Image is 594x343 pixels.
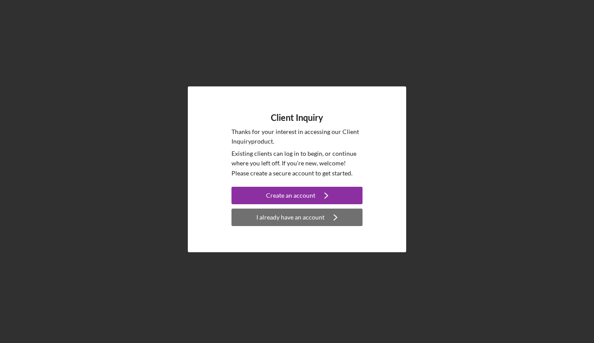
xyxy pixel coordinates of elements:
[231,187,363,204] button: Create an account
[231,187,363,206] a: Create an account
[231,149,363,178] p: Existing clients can log in to begin, or continue where you left off. If you're new, welcome! Ple...
[231,127,363,147] p: Thanks for your interest in accessing our Client Inquiry product.
[231,209,363,226] button: I already have an account
[266,187,315,204] div: Create an account
[256,209,325,226] div: I already have an account
[271,113,323,123] h4: Client Inquiry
